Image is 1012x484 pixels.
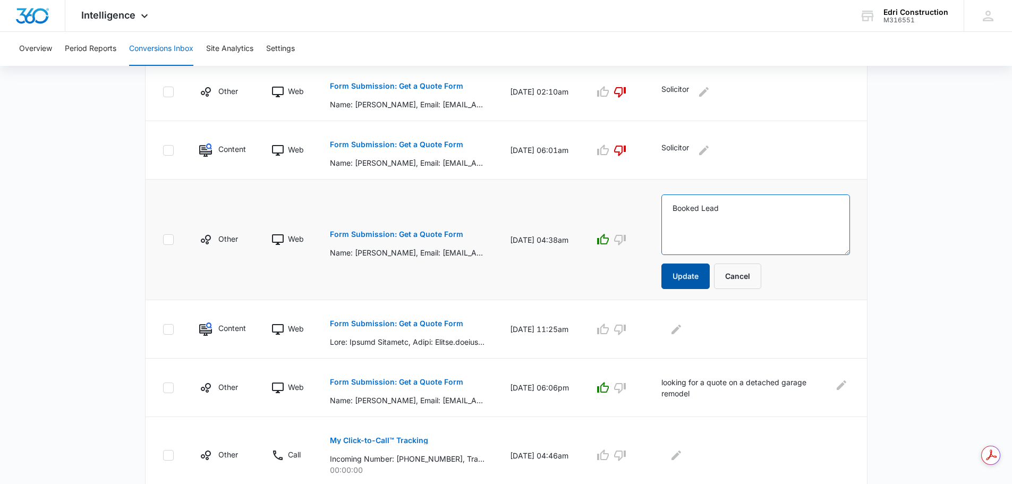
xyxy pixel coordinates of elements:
[661,83,689,100] p: Solicitor
[330,428,428,453] button: My Click-to-Call™ Tracking
[330,464,484,475] p: 00:00:00
[330,453,484,464] p: Incoming Number: [PHONE_NUMBER], Tracking Number: [PHONE_NUMBER], Ring To: [PHONE_NUMBER], Caller...
[330,369,463,395] button: Form Submission: Get a Quote Form
[497,121,582,180] td: [DATE] 06:01am
[19,32,52,66] button: Overview
[661,194,849,255] textarea: Booked Lead
[218,143,246,155] p: Content
[834,377,850,394] button: Edit Comments
[218,449,238,460] p: Other
[668,447,685,464] button: Edit Comments
[288,86,304,97] p: Web
[330,157,484,168] p: Name: [PERSON_NAME], Email: [EMAIL_ADDRESS][DOMAIN_NAME], Phone: [PHONE_NUMBER], What Service(s) ...
[330,437,428,444] p: My Click-to-Call™ Tracking
[218,322,246,334] p: Content
[65,32,116,66] button: Period Reports
[288,144,304,155] p: Web
[883,8,948,16] div: account name
[81,10,135,21] span: Intelligence
[330,222,463,247] button: Form Submission: Get a Quote Form
[288,449,301,460] p: Call
[714,264,761,289] button: Cancel
[883,16,948,24] div: account id
[288,381,304,393] p: Web
[218,86,238,97] p: Other
[330,311,463,336] button: Form Submission: Get a Quote Form
[695,142,712,159] button: Edit Comments
[330,336,484,347] p: Lore: Ipsumd Sitametc, Adipi: Elitse.doeiusmodtemporin@utlab.etd, Magna: 8196612205, Aliq Enimadm...
[330,132,463,157] button: Form Submission: Get a Quote Form
[206,32,253,66] button: Site Analytics
[661,377,827,399] p: looking for a quote on a detached garage remodel
[330,320,463,327] p: Form Submission: Get a Quote Form
[218,381,238,393] p: Other
[668,321,685,338] button: Edit Comments
[266,32,295,66] button: Settings
[497,180,582,300] td: [DATE] 04:38am
[288,233,304,244] p: Web
[330,73,463,99] button: Form Submission: Get a Quote Form
[661,142,689,159] p: Solicitor
[288,323,304,334] p: Web
[497,63,582,121] td: [DATE] 02:10am
[129,32,193,66] button: Conversions Inbox
[330,378,463,386] p: Form Submission: Get a Quote Form
[330,395,484,406] p: Name: [PERSON_NAME], Email: [EMAIL_ADDRESS][DOMAIN_NAME], Phone: [PHONE_NUMBER], What Service(s) ...
[218,233,238,244] p: Other
[497,359,582,417] td: [DATE] 06:06pm
[330,247,484,258] p: Name: [PERSON_NAME], Email: [EMAIL_ADDRESS][DOMAIN_NAME], Phone: [PHONE_NUMBER], What Service(s) ...
[330,141,463,148] p: Form Submission: Get a Quote Form
[661,264,710,289] button: Update
[695,83,712,100] button: Edit Comments
[330,82,463,90] p: Form Submission: Get a Quote Form
[330,231,463,238] p: Form Submission: Get a Quote Form
[330,99,484,110] p: Name: [PERSON_NAME], Email: [EMAIL_ADDRESS][DOMAIN_NAME], Phone: [PHONE_NUMBER], What Service(s) ...
[497,300,582,359] td: [DATE] 11:25am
